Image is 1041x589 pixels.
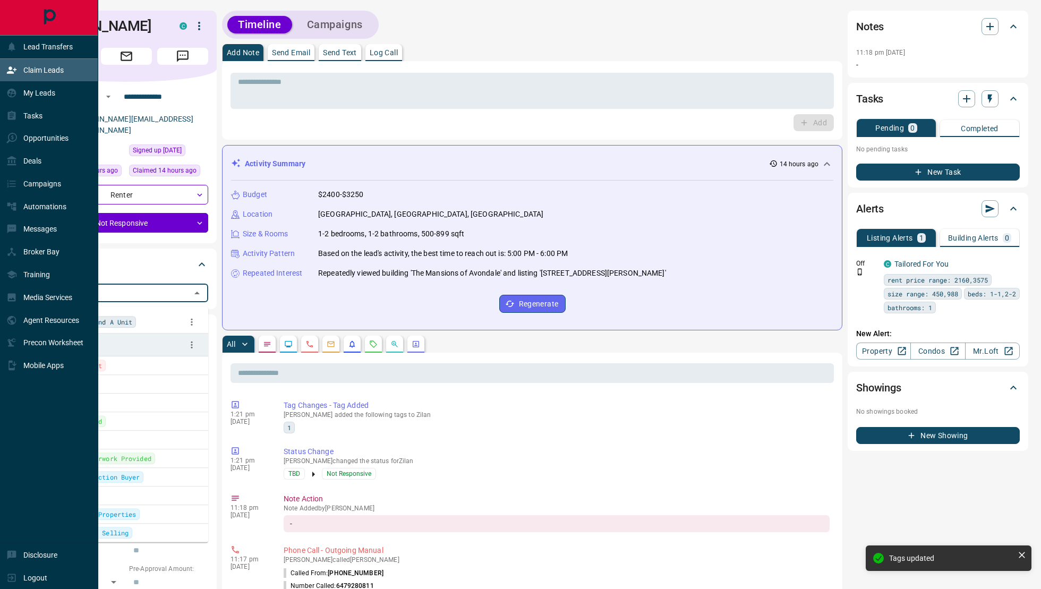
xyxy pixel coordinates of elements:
[370,49,398,56] p: Log Call
[231,418,268,425] p: [DATE]
[45,252,208,277] div: Tags
[284,505,830,512] p: Note Added by [PERSON_NAME]
[227,16,292,33] button: Timeline
[129,564,208,574] p: Pre-Approval Amount:
[910,124,915,132] p: 0
[910,343,965,360] a: Condos
[227,49,259,56] p: Add Note
[45,213,208,233] div: Not Responsive
[190,286,204,301] button: Close
[961,125,999,132] p: Completed
[157,48,208,65] span: Message
[245,158,305,169] p: Activity Summary
[856,268,864,276] svg: Push Notification Only
[856,86,1020,112] div: Tasks
[323,49,357,56] p: Send Text
[856,375,1020,400] div: Showings
[227,340,235,348] p: All
[231,411,268,418] p: 1:21 pm
[965,343,1020,360] a: Mr.Loft
[284,493,830,505] p: Note Action
[284,411,830,419] p: [PERSON_NAME] added the following tags to Zilan
[499,295,566,313] button: Regenerate
[284,400,830,411] p: Tag Changes - Tag Added
[287,422,291,433] span: 1
[856,14,1020,39] div: Notes
[856,164,1020,181] button: New Task
[45,185,208,204] div: Renter
[948,234,999,242] p: Building Alerts
[856,196,1020,221] div: Alerts
[231,556,268,563] p: 11:17 pm
[288,468,300,479] span: TBD
[318,268,666,279] p: Repeatedly viewed building 'The Mansions of Avondale' and listing '[STREET_ADDRESS][PERSON_NAME]'
[327,340,335,348] svg: Emails
[243,248,295,259] p: Activity Pattern
[231,511,268,519] p: [DATE]
[888,275,988,285] span: rent price range: 2160,3575
[231,457,268,464] p: 1:21 pm
[856,49,905,56] p: 11:18 pm [DATE]
[180,22,187,30] div: condos.ca
[129,165,208,180] div: Tue Oct 14 2025
[231,563,268,570] p: [DATE]
[272,49,310,56] p: Send Email
[57,453,151,464] span: Rental Paperwork Provided
[101,48,152,65] span: Email
[284,515,830,532] div: -
[318,248,568,259] p: Based on the lead's activity, the best time to reach out is: 5:00 PM - 6:00 PM
[284,340,293,348] svg: Lead Browsing Activity
[856,379,901,396] h2: Showings
[102,90,115,103] button: Open
[231,504,268,511] p: 11:18 pm
[875,124,904,132] p: Pending
[284,457,830,465] p: [PERSON_NAME] changed the status for Zilan
[129,144,208,159] div: Wed Sep 02 2020
[856,141,1020,157] p: No pending tasks
[780,159,818,169] p: 14 hours ago
[243,209,272,220] p: Location
[856,343,911,360] a: Property
[243,228,288,240] p: Size & Rooms
[284,568,383,578] p: Called From:
[968,288,1016,299] span: beds: 1-1,2-2
[133,145,182,156] span: Signed up [DATE]
[856,259,877,268] p: Off
[1005,234,1009,242] p: 0
[889,554,1013,562] div: Tags updated
[284,556,830,564] p: [PERSON_NAME] called [PERSON_NAME]
[305,340,314,348] svg: Calls
[390,340,399,348] svg: Opportunities
[318,209,543,220] p: [GEOGRAPHIC_DATA], [GEOGRAPHIC_DATA], [GEOGRAPHIC_DATA]
[894,260,949,268] a: Tailored For You
[57,472,140,482] span: Pre-Construction Buyer
[867,234,913,242] p: Listing Alerts
[856,200,884,217] h2: Alerts
[856,90,883,107] h2: Tasks
[45,18,164,35] h1: [PERSON_NAME]
[856,18,884,35] h2: Notes
[888,288,958,299] span: size range: 450,988
[318,228,464,240] p: 1-2 bedrooms, 1-2 bathrooms, 500-899 sqft
[284,446,830,457] p: Status Change
[328,569,383,577] span: [PHONE_NUMBER]
[856,328,1020,339] p: New Alert:
[369,340,378,348] svg: Requests
[884,260,891,268] div: condos.ca
[243,268,302,279] p: Repeated Interest
[284,545,830,556] p: Phone Call - Outgoing Manual
[888,302,932,313] span: bathrooms: 1
[348,340,356,348] svg: Listing Alerts
[231,154,833,174] div: Activity Summary14 hours ago
[919,234,924,242] p: 1
[856,427,1020,444] button: New Showing
[412,340,420,348] svg: Agent Actions
[296,16,373,33] button: Campaigns
[327,468,371,479] span: Not Responsive
[318,189,363,200] p: $2400-$3250
[263,340,271,348] svg: Notes
[856,59,1020,71] p: -
[856,407,1020,416] p: No showings booked
[243,189,267,200] p: Budget
[231,464,268,472] p: [DATE]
